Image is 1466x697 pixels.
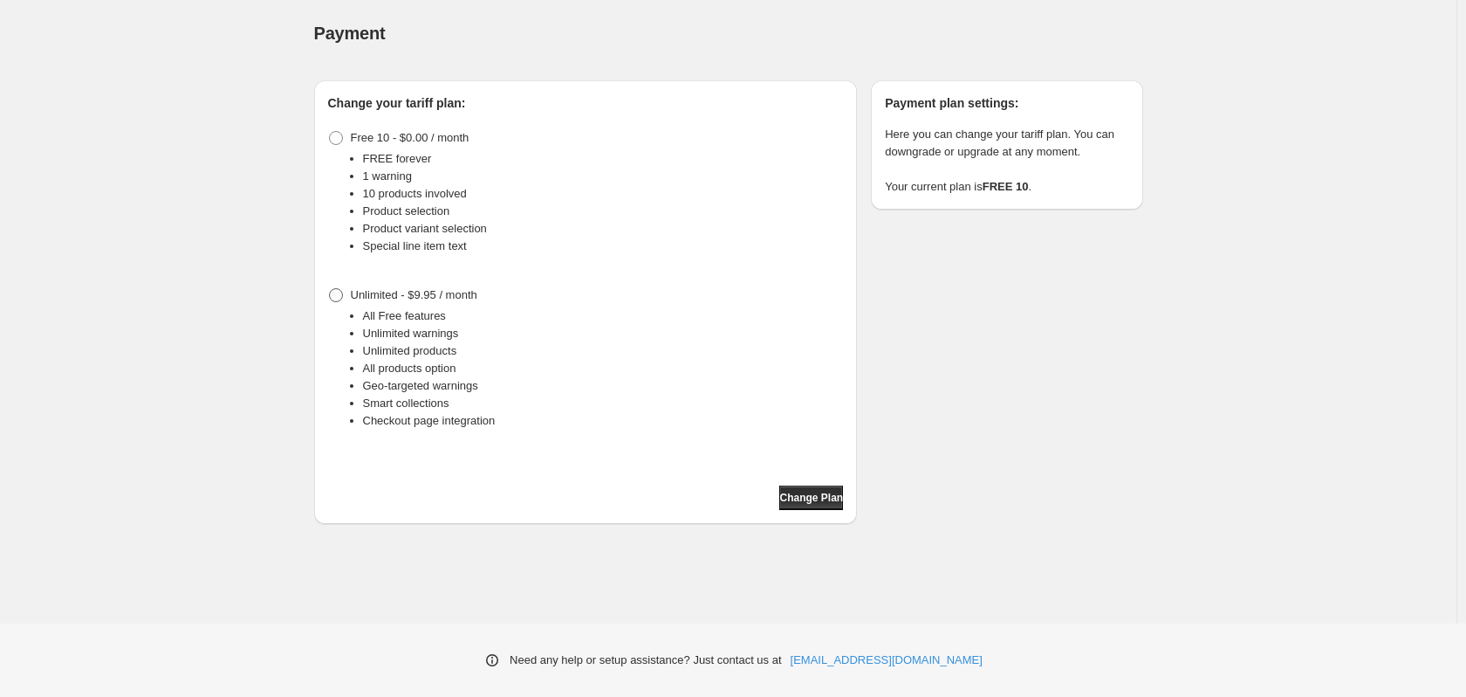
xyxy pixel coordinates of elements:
li: 10 products involved [363,185,844,203]
p: Your current plan is . [885,178,1128,196]
span: Free 10 - $0.00 / month [351,131,469,144]
li: 1 warning [363,168,844,185]
li: Product selection [363,203,844,220]
li: Smart collections [363,395,844,412]
li: Unlimited warnings [363,325,844,342]
li: FREE forever [363,150,844,168]
span: Change Plan [779,491,843,505]
li: Product variant selection [363,220,844,238]
li: Checkout page integration [363,412,844,430]
h2: Change your tariff plan: [328,94,844,112]
li: Unlimited products [363,342,844,360]
button: Change Plan [779,486,843,510]
span: Unlimited - $9.95 / month [351,288,477,301]
span: Payment [314,24,386,43]
strong: FREE 10 [983,180,1029,193]
li: Special line item text [363,238,844,255]
p: Here you can change your tariff plan. You can downgrade or upgrade at any moment. [885,126,1128,161]
a: [EMAIL_ADDRESS][DOMAIN_NAME] [791,652,983,669]
li: All products option [363,360,844,377]
li: All Free features [363,307,844,325]
h2: Payment plan settings: [885,94,1128,112]
li: Geo-targeted warnings [363,377,844,395]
